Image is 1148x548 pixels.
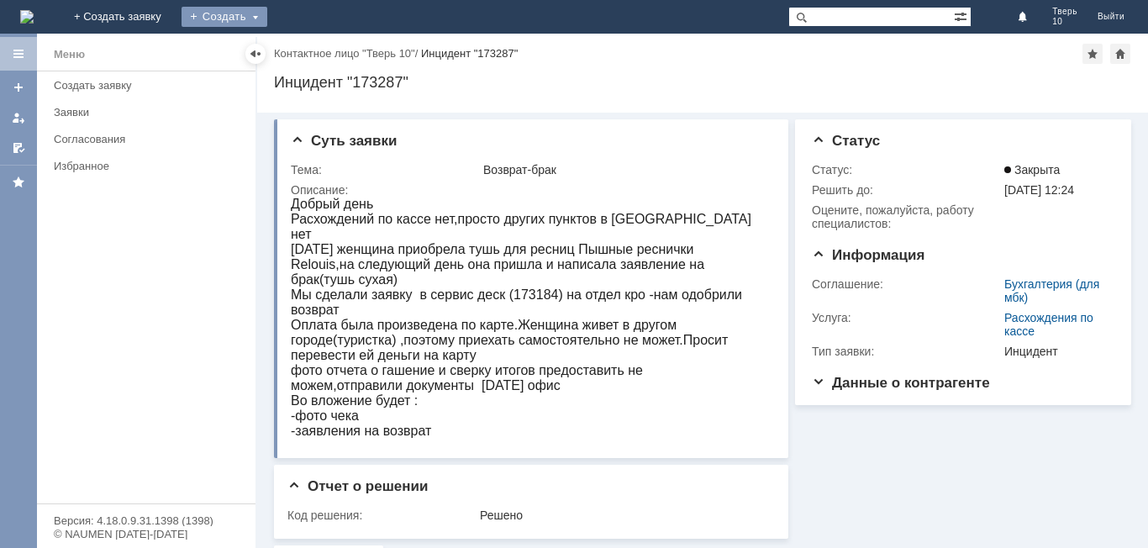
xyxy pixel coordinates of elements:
span: [DATE] 12:24 [1004,183,1074,197]
span: Данные о контрагенте [812,375,990,391]
div: Возврат-брак [483,163,766,177]
div: Инцидент "173287" [421,47,518,60]
a: Создать заявку [47,72,252,98]
span: Закрыта [1004,163,1060,177]
div: Соглашение: [812,277,1001,291]
span: Статус [812,133,880,149]
div: Сделать домашней страницей [1110,44,1130,64]
div: Решить до: [812,183,1001,197]
a: Бухгалтерия (для мбк) [1004,277,1099,304]
a: Контактное лицо "Тверь 10" [274,47,415,60]
div: Описание: [291,183,770,197]
div: Создать заявку [54,79,245,92]
div: Инцидент [1004,345,1108,358]
div: Согласования [54,133,245,145]
span: 10 [1052,17,1077,27]
a: Мои заявки [5,104,32,131]
div: Избранное [54,160,227,172]
div: Меню [54,45,85,65]
a: Перейти на домашнюю страницу [20,10,34,24]
div: Заявки [54,106,245,119]
a: Мои согласования [5,134,32,161]
a: Создать заявку [5,74,32,101]
div: Инцидент "173287" [274,74,1131,91]
div: Статус: [812,163,1001,177]
div: Добавить в избранное [1082,44,1103,64]
div: © NAUMEN [DATE]-[DATE] [54,529,239,540]
div: Код решения: [287,508,477,522]
div: Скрыть меню [245,44,266,64]
div: Тип заявки: [812,345,1001,358]
span: Отчет о решении [287,478,428,494]
div: Тема: [291,163,480,177]
span: Расширенный поиск [954,8,971,24]
div: Oцените, пожалуйста, работу специалистов: [812,203,1001,230]
div: Версия: 4.18.0.9.31.1398 (1398) [54,515,239,526]
div: Решено [480,508,766,522]
a: Заявки [47,99,252,125]
span: Суть заявки [291,133,397,149]
a: Согласования [47,126,252,152]
img: logo [20,10,34,24]
div: / [274,47,421,60]
a: Расхождения по кассе [1004,311,1093,338]
div: Создать [182,7,267,27]
span: Тверь [1052,7,1077,17]
span: Информация [812,247,924,263]
div: Услуга: [812,311,1001,324]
